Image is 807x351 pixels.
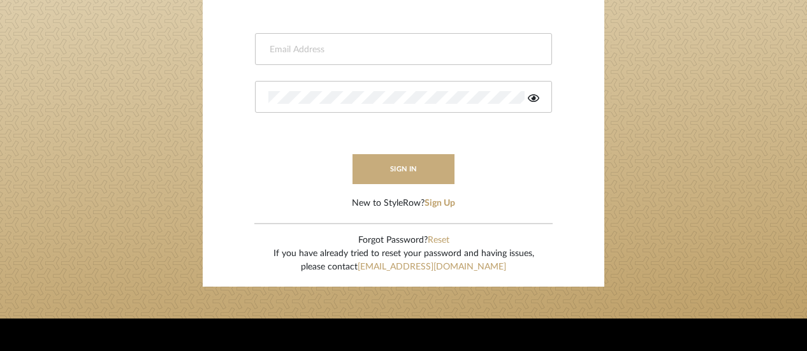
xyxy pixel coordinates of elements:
[268,43,535,56] input: Email Address
[273,234,534,247] div: Forgot Password?
[352,197,455,210] div: New to StyleRow?
[425,197,455,210] button: Sign Up
[353,154,454,184] button: sign in
[273,247,534,274] div: If you have already tried to reset your password and having issues, please contact
[358,262,506,271] a: [EMAIL_ADDRESS][DOMAIN_NAME]
[428,234,449,247] button: Reset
